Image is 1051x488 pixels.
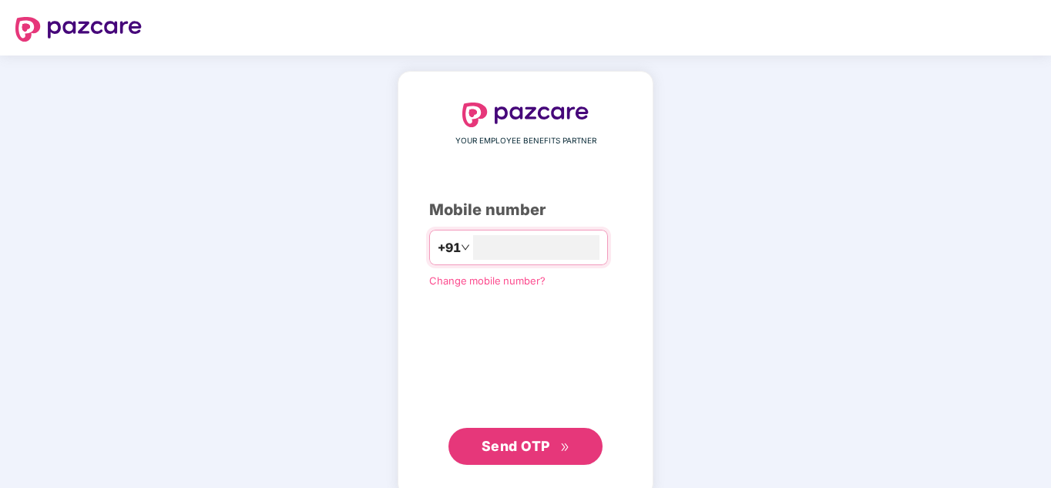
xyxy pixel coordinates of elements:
img: logo [15,17,142,42]
button: Send OTPdouble-right [448,428,603,465]
a: Change mobile number? [429,274,546,287]
span: +91 [438,238,461,257]
span: down [461,243,470,252]
span: double-right [560,443,570,453]
img: logo [462,103,589,127]
span: Send OTP [482,438,550,454]
div: Mobile number [429,198,622,222]
span: YOUR EMPLOYEE BENEFITS PARTNER [455,135,596,147]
